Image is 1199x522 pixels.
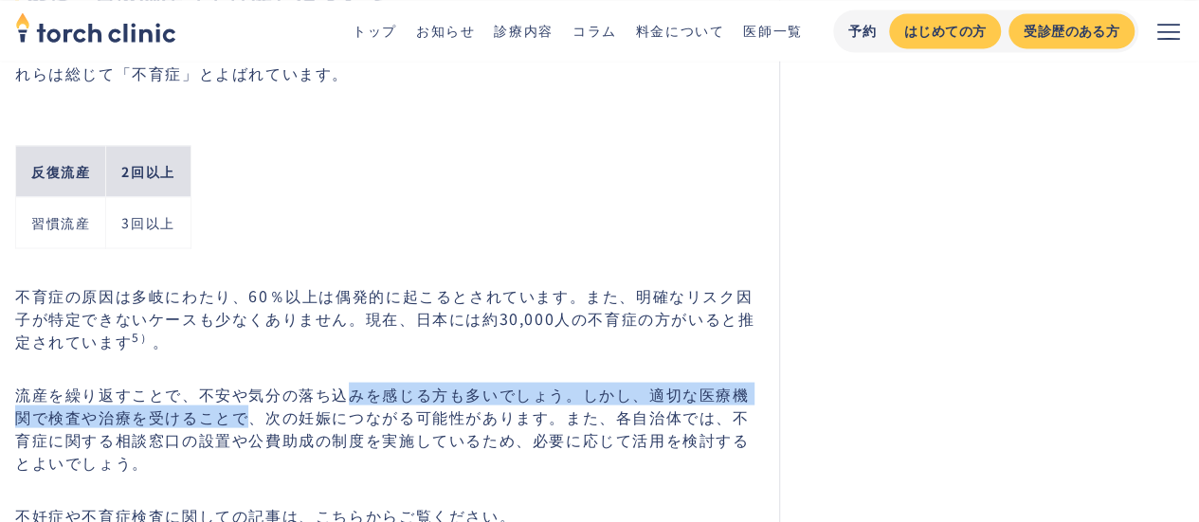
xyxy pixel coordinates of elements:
[15,13,176,47] a: home
[132,328,153,344] sup: 5）
[16,145,106,196] th: 反復流産
[572,21,617,40] a: コラム
[353,21,397,40] a: トップ
[15,382,756,473] p: 流産を繰り返すことで、不安や気分の落ち込みを感じる方も多いでしょう。しかし、適切な医療機関で検査や治療を受けることで、次の妊娠につながる可能性があります。また、各自治体では、不育症に関する相談窓...
[106,145,191,196] th: 2回以上
[106,196,191,247] td: 3回以上
[1024,21,1119,41] div: 受診歴のある方
[743,21,802,40] a: 医師一覧
[1008,13,1135,48] a: 受診歴のある方
[15,39,756,84] p: 流産や死産を繰り返す「反復流産」「習慣流産」は、流産の回数によって呼び方が異なります。これらは総じて「不育症」とよばれています。
[416,21,475,40] a: お知らせ
[494,21,553,40] a: 診療内容
[15,283,756,351] p: 不育症の原因は多岐にわたり、60％以上は偶発的に起こるとされています。また、明確なリスク因子が特定できないケースも少なくありません。現在、日本には約30,000人の不育症の方がいると推定されてい...
[889,13,1001,48] a: はじめての方
[904,21,986,41] div: はじめての方
[848,21,878,41] div: 予約
[636,21,725,40] a: 料金について
[15,6,176,47] img: torch clinic
[16,196,106,247] td: 習慣流産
